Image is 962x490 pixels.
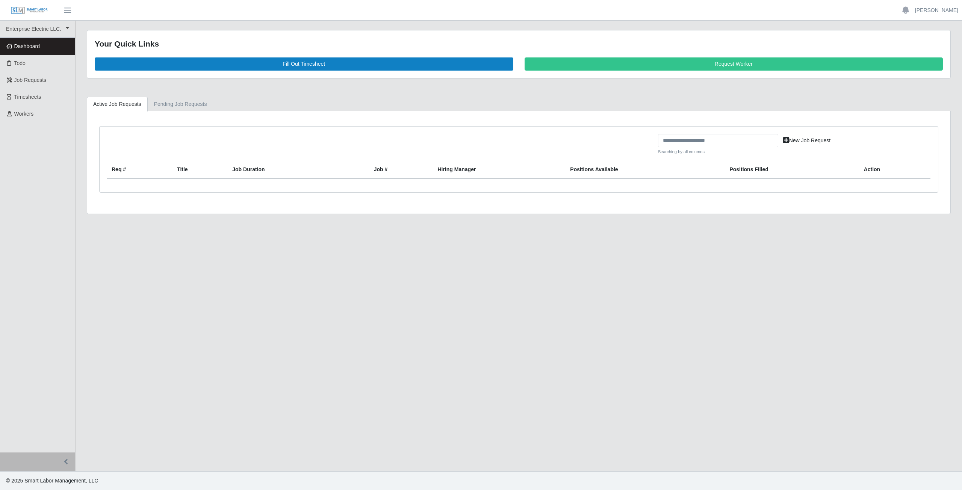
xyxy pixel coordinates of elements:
[14,77,47,83] span: Job Requests
[566,161,725,179] th: Positions Available
[148,97,213,112] a: Pending Job Requests
[95,38,943,50] div: Your Quick Links
[725,161,859,179] th: Positions Filled
[778,134,836,147] a: New Job Request
[6,478,98,484] span: © 2025 Smart Labor Management, LLC
[658,149,778,155] small: Searching by all columns
[87,97,148,112] a: Active Job Requests
[525,57,943,71] a: Request Worker
[14,43,40,49] span: Dashboard
[14,111,34,117] span: Workers
[859,161,930,179] th: Action
[433,161,566,179] th: Hiring Manager
[915,6,958,14] a: [PERSON_NAME]
[172,161,228,179] th: Title
[14,60,26,66] span: Todo
[11,6,48,15] img: SLM Logo
[228,161,344,179] th: Job Duration
[14,94,41,100] span: Timesheets
[107,161,172,179] th: Req #
[369,161,433,179] th: Job #
[95,57,513,71] a: Fill Out Timesheet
